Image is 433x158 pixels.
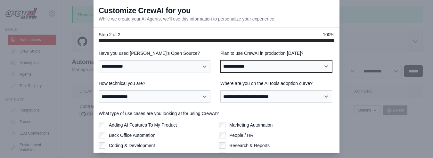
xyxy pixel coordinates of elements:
[323,31,334,38] span: 100%
[229,142,270,149] label: Research & Reports
[109,122,177,128] label: Adding AI Features To My Product
[99,110,334,117] label: What type of use cases are you looking at for using CrewAI?
[99,80,213,87] label: How technical you are?
[99,16,275,22] p: While we create your AI Agents, we'll use this information to personalize your experience.
[109,132,155,138] label: Back Office Automation
[220,50,334,56] label: Plan to use CrewAI in production [DATE]?
[220,80,334,87] label: Where are you on the AI tools adoption curve?
[229,132,253,138] label: People / HR
[109,142,155,149] label: Coding & Development
[229,122,273,128] label: Marketing Automation
[99,50,213,56] label: Have you used [PERSON_NAME]'s Open Source?
[99,5,191,16] h3: Customize CrewAI for you
[99,31,120,38] span: Step 2 of 2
